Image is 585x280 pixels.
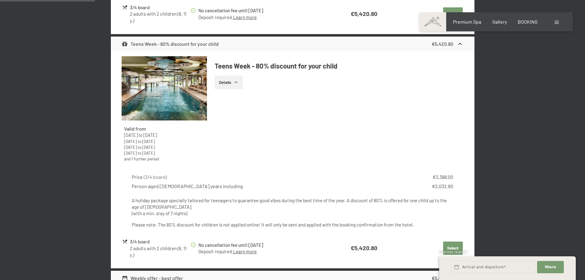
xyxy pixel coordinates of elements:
[122,40,219,48] div: Teens Week - 80% discount for your child
[124,132,138,138] time: 23/08/2025
[143,132,157,138] time: 14/09/2025
[124,150,205,156] div: to
[124,138,205,144] div: to
[130,11,190,24] div: 2 adults with 2 children (8, 11 y.)
[233,249,257,254] a: Learn more
[198,7,326,14] div: No cancellation fee until [DATE]
[432,183,453,190] div: €2,032.80
[130,238,190,245] div: 3/4 board
[132,183,243,190] div: Person aged [DEMOGRAPHIC_DATA] years including
[142,144,155,150] time: 18/01/2026
[537,261,564,274] button: More
[124,144,205,150] div: to
[122,56,207,120] img: mss_renderimg.php
[432,41,453,47] strong: €5,420.80
[142,139,155,144] time: 21/12/2025
[215,61,463,71] h4: Teens Week - 80% discount for your child
[453,19,481,25] a: Premium Spa
[518,19,538,25] a: BOOKING
[443,7,463,21] button: Select
[132,197,453,217] p: A holiday package specially tailored for teenagers to guarantee good vibes during the best time o...
[443,242,463,255] button: Select
[144,174,167,180] span: ( 3/4 board )
[215,76,243,89] button: Details
[439,265,440,270] span: 1
[130,245,190,258] div: 2 adults with 2 children (8, 11 y.)
[132,222,453,228] p: Please note: The 80% discount for children is not applied online! It will only be sent and applie...
[124,150,137,156] time: 31/01/2026
[198,14,326,21] div: Deposit required.
[142,150,155,156] time: 15/02/2026
[351,10,377,17] strong: €5,420.80
[351,244,377,251] strong: €5,420.80
[132,174,167,180] div: Price
[433,174,453,180] div: €3,388.00
[124,132,205,138] div: to
[124,144,137,150] time: 10/01/2026
[124,139,137,144] time: 27/09/2025
[124,126,146,132] strong: Valid from
[130,4,190,11] div: 3/4 board
[439,249,467,254] span: Express request
[233,14,257,20] a: Learn more
[198,248,326,255] div: Deposit required.
[198,242,326,249] div: No cancellation fee until [DATE]
[111,37,474,51] div: Teens Week - 80% discount for your child€5,420.80
[545,264,556,270] span: More
[234,155,303,161] span: Consent to marketing activities*
[124,156,159,161] a: and 1 further period
[492,19,507,25] a: Gallery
